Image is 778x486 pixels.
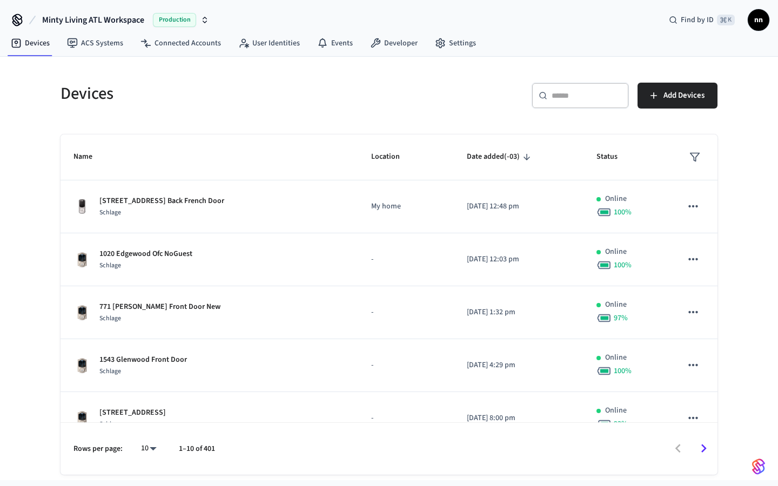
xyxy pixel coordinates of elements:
p: Online [605,299,627,310]
img: Schlage Sense Smart Deadbolt with Camelot Trim, Front [73,410,91,427]
p: [STREET_ADDRESS] Back French Door [99,195,224,207]
a: Developer [361,33,426,53]
button: Go to next page [691,436,716,461]
img: Yale Assure Touchscreen Wifi Smart Lock, Satin Nickel, Front [73,198,91,215]
button: nn [748,9,769,31]
span: Schlage [99,420,121,429]
p: Online [605,193,627,205]
a: ACS Systems [58,33,132,53]
img: SeamLogoGradient.69752ec5.svg [752,458,765,475]
p: Online [605,405,627,416]
p: [DATE] 1:32 pm [467,307,571,318]
span: Schlage [99,314,121,323]
p: Rows per page: [73,443,123,455]
p: 1020 Edgewood Ofc NoGuest [99,248,192,260]
p: [DATE] 12:03 pm [467,254,571,265]
p: [DATE] 8:00 pm [467,413,571,424]
span: 100 % [614,207,632,218]
div: Find by ID⌘ K [660,10,743,30]
p: - [371,254,441,265]
p: Online [605,246,627,258]
span: Status [596,148,632,165]
h5: Devices [61,83,383,105]
a: Events [308,33,361,53]
img: Schlage Sense Smart Deadbolt with Camelot Trim, Front [73,357,91,374]
span: Schlage [99,261,121,270]
span: 100 % [614,260,632,271]
span: Find by ID [681,15,714,25]
p: - [371,413,441,424]
span: Schlage [99,367,121,376]
span: Minty Living ATL Workspace [42,13,144,26]
span: Add Devices [663,89,705,103]
p: My home [371,201,441,212]
span: ⌘ K [717,15,735,25]
p: Online [605,352,627,363]
img: Schlage Sense Smart Deadbolt with Camelot Trim, Front [73,304,91,321]
span: nn [749,10,768,30]
a: Settings [426,33,485,53]
p: - [371,307,441,318]
p: 1–10 of 401 [179,443,215,455]
p: 771 [PERSON_NAME] Front Door New [99,301,220,313]
p: - [371,360,441,371]
button: Add Devices [638,83,717,109]
span: 100 % [614,366,632,376]
p: [DATE] 4:29 pm [467,360,571,371]
span: Location [371,148,414,165]
a: Connected Accounts [132,33,230,53]
span: 97 % [614,313,628,323]
span: Production [153,13,196,27]
span: Date added(-03) [467,148,534,165]
div: 10 [136,441,162,456]
span: Schlage [99,208,121,217]
a: User Identities [230,33,308,53]
span: Name [73,148,106,165]
p: [DATE] 12:48 pm [467,201,571,212]
p: [STREET_ADDRESS] [99,407,166,418]
span: 92 % [614,418,628,429]
a: Devices [2,33,58,53]
img: Schlage Sense Smart Deadbolt with Camelot Trim, Front [73,251,91,268]
p: 1543 Glenwood Front Door [99,354,187,366]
